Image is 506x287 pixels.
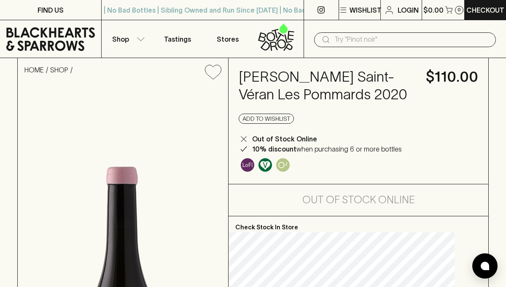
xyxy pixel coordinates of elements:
[202,61,225,83] button: Add to wishlist
[252,134,317,144] p: Out of Stock Online
[38,5,64,15] p: FIND US
[276,158,290,172] img: Oxidative
[102,20,152,58] button: Shop
[239,156,256,174] a: Some may call it natural, others minimum intervention, either way, it’s hands off & maybe even a ...
[239,114,294,124] button: Add to wishlist
[164,34,191,44] p: Tastings
[152,20,203,58] a: Tastings
[252,144,402,154] p: when purchasing 6 or more bottles
[426,68,478,86] h4: $110.00
[302,193,415,207] h5: Out of Stock Online
[274,156,292,174] a: Controlled exposure to oxygen, adding complexity and sometimes developed characteristics.
[217,34,239,44] p: Stores
[466,5,504,15] p: Checkout
[256,156,274,174] a: Made without the use of any animal products.
[112,34,129,44] p: Shop
[24,66,44,74] a: HOME
[481,262,489,270] img: bubble-icon
[423,5,444,15] p: $0.00
[334,33,489,46] input: Try "Pinot noir"
[241,158,254,172] img: Lo-Fi
[398,5,419,15] p: Login
[252,145,296,153] b: 10% discount
[350,5,382,15] p: Wishlist
[50,66,68,74] a: SHOP
[258,158,272,172] img: Vegan
[239,68,416,104] h4: [PERSON_NAME] Saint-Véran Les Pommards 2020
[229,216,488,232] p: Check Stock In Store
[203,20,253,58] a: Stores
[458,8,461,12] p: 0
